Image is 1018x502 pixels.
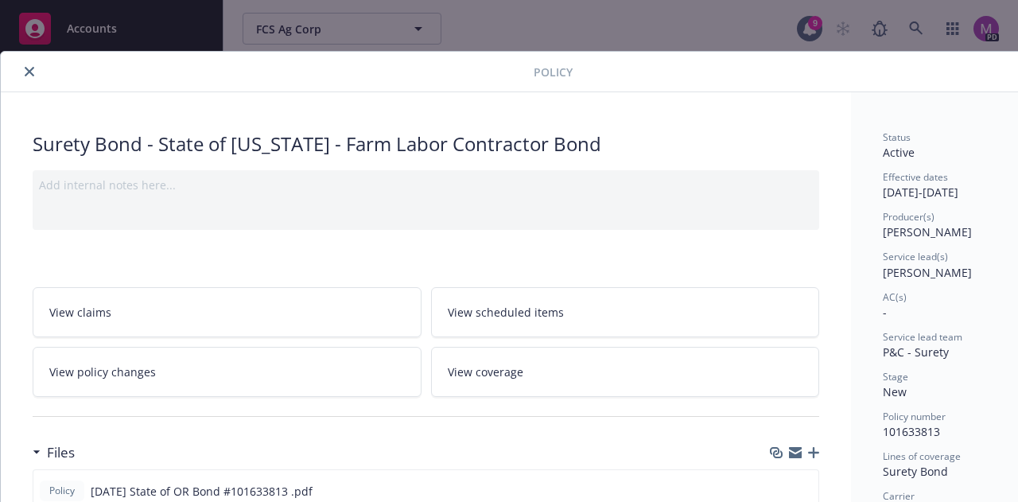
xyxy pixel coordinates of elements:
a: View policy changes [33,347,422,397]
span: Active [883,145,915,160]
div: Surety Bond - State of [US_STATE] - Farm Labor Contractor Bond [33,130,819,158]
span: View coverage [448,364,523,380]
a: View claims [33,287,422,337]
button: download file [772,483,785,500]
span: Policy number [883,410,946,423]
span: [PERSON_NAME] [883,224,972,239]
button: close [20,62,39,81]
span: 101633813 [883,424,940,439]
a: View scheduled items [431,287,820,337]
span: Service lead team [883,330,962,344]
span: View policy changes [49,364,156,380]
span: Policy [46,484,78,498]
span: Producer(s) [883,210,934,224]
span: View scheduled items [448,304,564,321]
span: Effective dates [883,170,948,184]
h3: Files [47,442,75,463]
a: View coverage [431,347,820,397]
span: P&C - Surety [883,344,949,360]
span: Service lead(s) [883,250,948,263]
span: - [883,305,887,320]
span: Policy [534,64,573,80]
span: New [883,384,907,399]
span: Stage [883,370,908,383]
span: Lines of coverage [883,449,961,463]
div: Add internal notes here... [39,177,813,193]
span: [PERSON_NAME] [883,265,972,280]
div: Files [33,442,75,463]
span: Status [883,130,911,144]
button: preview file [798,483,812,500]
span: [DATE] State of OR Bond #101633813 .pdf [91,483,313,500]
span: AC(s) [883,290,907,304]
span: View claims [49,304,111,321]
